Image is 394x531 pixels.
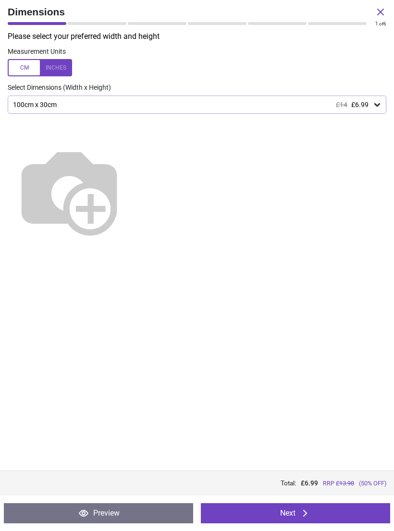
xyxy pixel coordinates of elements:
[336,101,347,109] span: £14
[8,129,131,252] img: Helper for size comparison
[8,5,375,19] span: Dimensions
[375,21,386,27] div: of 6
[301,479,318,488] span: £
[12,101,372,109] div: 100cm x 30cm
[8,479,386,488] div: Total:
[8,31,394,42] p: Please select your preferred width and height
[201,503,390,523] button: Next
[323,479,354,488] span: RRP
[305,479,318,487] span: 6.99
[375,21,378,26] span: 1
[351,101,369,109] span: £6.99
[336,480,354,487] span: £ 13.98
[359,479,386,488] span: (50% OFF)
[8,47,66,57] label: Measurement Units
[4,503,193,523] button: Preview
